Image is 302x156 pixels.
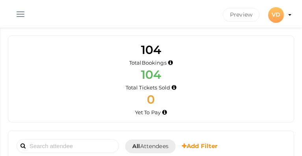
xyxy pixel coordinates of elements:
[141,43,161,57] span: 104
[132,142,169,150] span: Attendees
[129,59,167,66] span: Total
[126,84,170,91] span: Total Tickets Sold
[223,8,259,22] button: Preview
[266,6,286,24] button: VD
[168,61,173,65] i: Total number of bookings
[268,11,284,18] profile-pic: VD
[182,142,218,150] b: Add Filter
[141,67,161,82] span: 104
[132,143,140,150] b: All
[135,109,161,115] span: Yet To Pay
[162,110,167,115] i: Accepted and yet to make payment
[142,59,167,66] span: Bookings
[268,7,284,23] div: VD
[147,92,155,107] span: 0
[172,85,176,90] i: Total number of tickets sold
[17,139,119,153] input: Search attendee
